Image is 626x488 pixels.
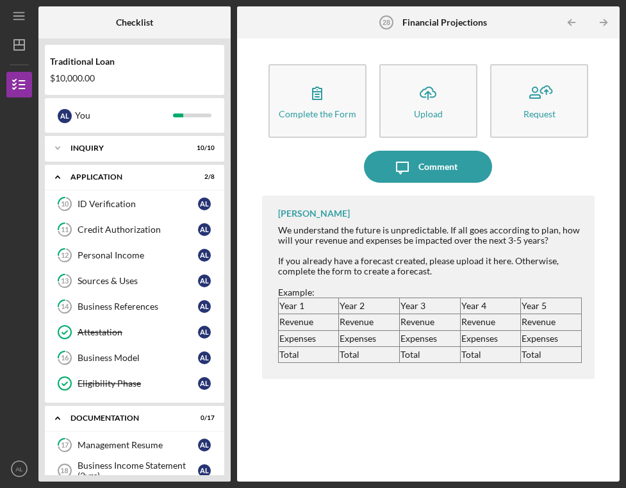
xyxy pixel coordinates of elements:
a: 14Business ReferencesAL [51,294,218,319]
tspan: 18 [60,467,68,475]
div: 10 / 10 [192,144,215,152]
div: Example: [278,287,582,298]
td: Expenses [460,330,521,346]
div: 0 / 17 [192,414,215,422]
div: A L [198,223,211,236]
div: Business Income Statement (2yrs) [78,460,198,481]
div: Business Model [78,353,198,363]
div: A L [198,351,211,364]
button: Complete the Form [268,64,367,138]
div: $10,000.00 [50,73,219,83]
a: AttestationAL [51,319,218,345]
div: Comment [418,151,457,183]
div: A L [198,198,211,210]
div: Personal Income [78,250,198,260]
td: Total [521,346,582,362]
td: Year 5 [521,298,582,314]
button: Request [490,64,588,138]
tspan: 14 [61,303,69,311]
a: 12Personal IncomeAL [51,242,218,268]
div: 2 / 8 [192,173,215,181]
td: Revenue [399,314,460,330]
tspan: 10 [61,200,69,208]
a: 17Management ResumeAL [51,432,218,458]
button: Comment [364,151,492,183]
div: A L [198,249,211,262]
tspan: 13 [61,277,69,285]
td: Total [339,346,400,362]
td: Revenue [339,314,400,330]
button: Upload [379,64,477,138]
div: Complete the Form [279,109,356,119]
tspan: 11 [61,226,69,234]
div: We understand the future is unpredictable. If all goes according to plan, how will your revenue a... [278,225,582,246]
div: A L [198,274,211,287]
b: Financial Projections [402,17,487,28]
div: Documentation [70,414,183,422]
div: Eligibility Phase [78,378,198,389]
div: Credit Authorization [78,224,198,235]
td: Revenue [460,314,521,330]
div: A L [58,109,72,123]
td: Expenses [521,330,582,346]
tspan: 17 [61,441,69,450]
div: If you already have a forecast created, please upload it here. Otherwise, complete the form to cr... [278,256,582,276]
a: 18Business Income Statement (2yrs)AL [51,458,218,484]
a: 10ID VerificationAL [51,191,218,217]
div: [PERSON_NAME] [278,208,350,219]
td: Expenses [278,330,339,346]
td: Expenses [399,330,460,346]
td: Total [399,346,460,362]
tspan: 12 [61,251,69,260]
td: Year 4 [460,298,521,314]
b: Checklist [116,17,153,28]
text: AL [15,466,23,473]
td: Year 3 [399,298,460,314]
div: Attestation [78,327,198,337]
div: A L [198,326,211,339]
td: Year 1 [278,298,339,314]
div: ID Verification [78,199,198,209]
td: Total [460,346,521,362]
a: 16Business ModelAL [51,345,218,371]
div: You [75,105,173,126]
tspan: 16 [61,354,69,362]
div: A L [198,439,211,451]
div: Traditional Loan [50,56,219,67]
div: Request [523,109,556,119]
button: AL [6,456,32,482]
div: Application [70,173,183,181]
div: Management Resume [78,440,198,450]
a: Eligibility PhaseAL [51,371,218,396]
div: Revenue [279,317,338,327]
div: Inquiry [70,144,183,152]
td: Total [278,346,339,362]
td: Expenses [339,330,400,346]
div: A L [198,464,211,477]
a: 11Credit AuthorizationAL [51,217,218,242]
div: Upload [414,109,443,119]
a: 13Sources & UsesAL [51,268,218,294]
tspan: 28 [382,19,390,26]
div: Business References [78,301,198,312]
div: A L [198,300,211,313]
td: Revenue [521,314,582,330]
td: Year 2 [339,298,400,314]
div: Sources & Uses [78,276,198,286]
div: A L [198,377,211,390]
